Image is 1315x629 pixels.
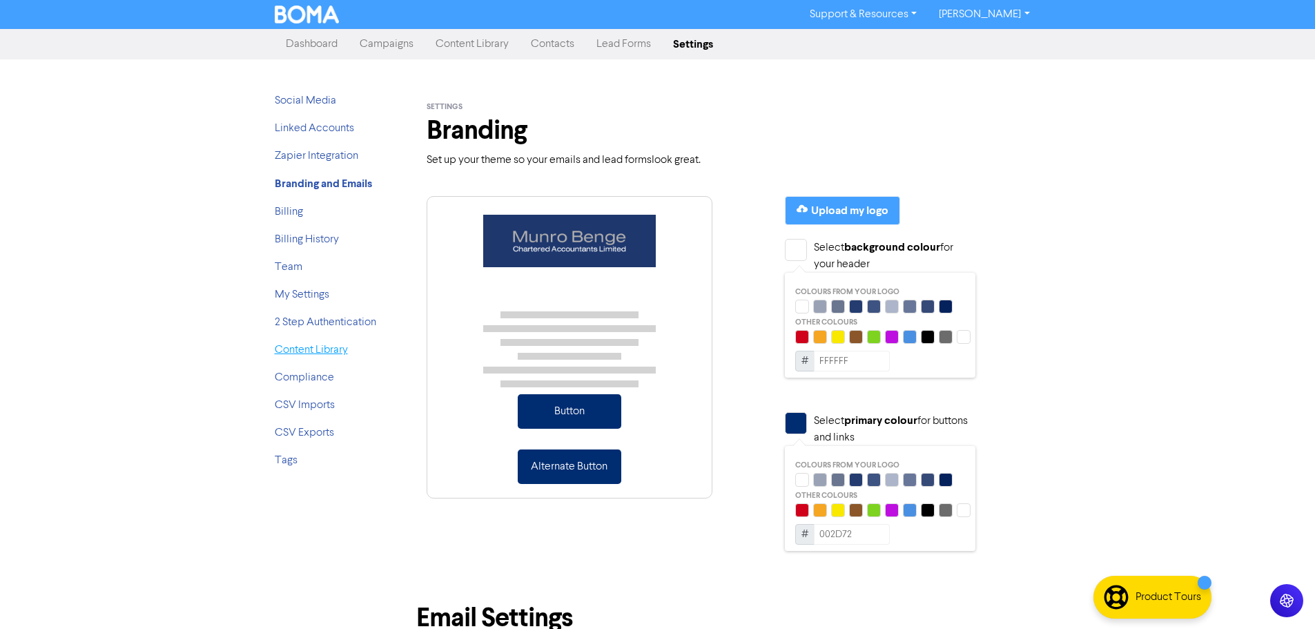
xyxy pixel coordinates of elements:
[795,473,809,487] div: #ffffff
[811,202,888,219] div: Upload my logo
[903,300,917,313] div: #687799
[813,503,827,517] div: #F5A623
[921,330,935,344] div: #000000
[921,503,935,517] div: #000000
[867,503,881,517] div: #7ED321
[425,30,520,58] a: Content Library
[928,3,1040,26] a: [PERSON_NAME]
[662,30,724,58] a: Settings
[957,330,971,344] div: #FFFFFF
[795,351,815,371] span: #
[785,412,969,446] div: Select for buttons and links
[275,372,334,383] a: Compliance
[849,473,863,487] div: #243c6f
[785,196,900,225] button: Upload my logo
[939,300,953,313] div: #06225d
[275,427,334,438] a: CSV Exports
[795,300,809,313] div: #ffffff
[795,330,809,344] div: #D0021B
[957,503,971,517] div: #FFFFFF
[275,317,376,328] a: 2 Step Authentication
[427,102,462,112] span: settings
[903,330,917,344] div: #4A90E2
[275,262,302,273] a: Team
[867,473,881,487] div: #3d5381
[939,473,953,487] div: #06225d
[427,152,701,168] p: Set up your theme so your emails and lead forms look great.
[1246,563,1315,629] iframe: Chat Widget
[939,330,953,344] div: #6C6C6C
[427,115,701,146] h1: Branding
[275,206,303,217] a: Billing
[831,300,845,313] div: #6a758f
[885,300,899,313] div: #acb5c9
[939,503,953,517] div: #6C6C6C
[844,414,917,427] strong: primary colour
[885,473,899,487] div: #acb5c9
[795,491,857,501] span: Other colours
[795,524,815,545] span: #
[795,461,899,470] span: Colours from your logo
[885,330,899,344] div: #BD10E0
[275,234,339,245] a: Billing History
[518,394,621,429] div: Button
[831,503,845,517] div: #F9E900
[849,300,863,313] div: #243c6f
[275,6,340,23] img: BOMA Logo
[831,330,845,344] div: #F9E900
[849,330,863,344] div: #8B572A
[275,289,329,300] a: My Settings
[275,30,349,58] a: Dashboard
[795,318,857,327] span: Other colours
[903,503,917,517] div: #4A90E2
[518,449,621,484] div: Alternate Button
[795,287,899,297] span: Colours from your logo
[520,30,585,58] a: Contacts
[275,151,358,162] a: Zapier Integration
[795,503,809,517] div: #D0021B
[921,473,935,487] div: #364a78
[921,300,935,313] div: #364a78
[275,179,372,190] a: Branding and Emails
[867,300,881,313] div: #3d5381
[275,455,298,466] a: Tags
[275,400,335,411] a: CSV Imports
[885,503,899,517] div: #BD10E0
[275,345,348,356] a: Content Library
[844,240,940,254] strong: background colour
[785,239,969,273] div: Select for your header
[813,473,827,487] div: #9aa3b6
[585,30,662,58] a: Lead Forms
[849,503,863,517] div: #8B572A
[275,177,372,191] strong: Branding and Emails
[813,330,827,344] div: #F5A623
[813,300,827,313] div: #9aa3b6
[903,473,917,487] div: #687799
[831,473,845,487] div: #6a758f
[349,30,425,58] a: Campaigns
[275,123,354,134] a: Linked Accounts
[799,3,928,26] a: Support & Resources
[275,95,336,106] a: Social Media
[867,330,881,344] div: #7ED321
[483,215,656,267] img: LOGO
